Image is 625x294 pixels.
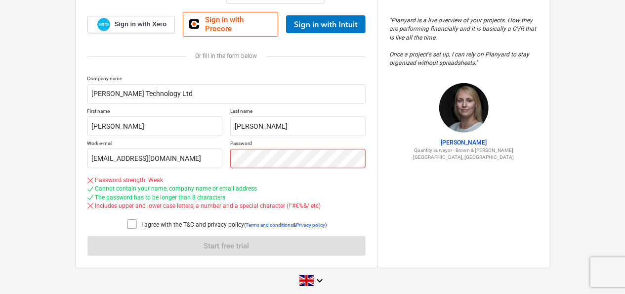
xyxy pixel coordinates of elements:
p: Password [230,140,366,148]
span: Sign in with Xero [115,20,167,29]
input: Last name [230,116,366,136]
a: Sign in with Xero [87,16,175,33]
input: Company name [87,84,366,104]
p: First name [87,108,223,116]
a: Privacy policy [296,222,326,228]
img: Claire Hill [439,83,489,133]
input: First name [87,116,223,136]
p: I agree with the T&C and privacy policy [142,221,245,229]
p: [PERSON_NAME] [390,139,538,147]
a: Sign in with Procore [183,12,278,37]
p: Work e-mail [87,140,223,148]
div: Cannot contain your name, company name or email address [95,185,257,193]
img: Xero logo [97,18,110,31]
i: keyboard_arrow_down [314,275,326,287]
div: Password strength: Weak [95,176,164,185]
span: Sign in with Procore [205,15,272,33]
p: " Planyard is a live overview of your projects. How they are performing financially and it is bas... [390,16,538,67]
p: Company name [87,75,366,84]
a: Terms and conditions [246,222,293,228]
div: Or fill in the form below [87,52,366,59]
div: The password has to be longer than 8 characters [95,194,226,202]
p: [GEOGRAPHIC_DATA], [GEOGRAPHIC_DATA] [390,154,538,160]
p: Quantity surveyor - Brown & [PERSON_NAME] [390,147,538,153]
input: Work e-mail [87,148,223,168]
p: Last name [230,108,366,116]
div: Includes upper and lower case letters, a number and a special character (!"#€%&/ etc) [95,202,321,210]
p: ( & ) [245,222,327,228]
